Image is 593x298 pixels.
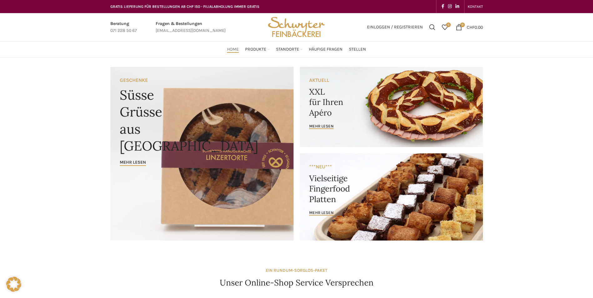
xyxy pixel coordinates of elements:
[266,268,327,273] strong: EIN RUNDUM-SORGLOS-PAKET
[227,43,239,56] a: Home
[467,24,475,30] span: CHF
[245,47,266,52] span: Produkte
[300,67,483,147] a: Banner link
[439,21,451,33] div: Meine Wunschliste
[107,43,486,56] div: Main navigation
[460,22,465,27] span: 0
[446,22,451,27] span: 0
[349,43,366,56] a: Stellen
[439,21,451,33] a: 0
[309,47,343,52] span: Häufige Fragen
[467,24,483,30] bdi: 0.00
[349,47,366,52] span: Stellen
[468,0,483,13] a: KONTAKT
[266,24,327,29] a: Site logo
[276,47,299,52] span: Standorte
[446,2,454,11] a: Instagram social link
[245,43,270,56] a: Produkte
[453,21,486,33] a: 0 CHF0.00
[110,4,259,9] span: GRATIS LIEFERUNG FÜR BESTELLUNGEN AB CHF 150 - FILIALABHOLUNG IMMER GRATIS
[426,21,439,33] a: Suchen
[300,153,483,241] a: Banner link
[468,4,483,9] span: KONTAKT
[227,47,239,52] span: Home
[309,43,343,56] a: Häufige Fragen
[220,277,374,288] h4: Unser Online-Shop Service Versprechen
[454,2,461,11] a: Linkedin social link
[266,13,327,41] img: Bäckerei Schwyter
[465,0,486,13] div: Secondary navigation
[156,20,226,34] a: Infobox link
[367,25,423,29] span: Einloggen / Registrieren
[440,2,446,11] a: Facebook social link
[110,20,137,34] a: Infobox link
[110,67,294,241] a: Banner link
[276,43,303,56] a: Standorte
[364,21,426,33] a: Einloggen / Registrieren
